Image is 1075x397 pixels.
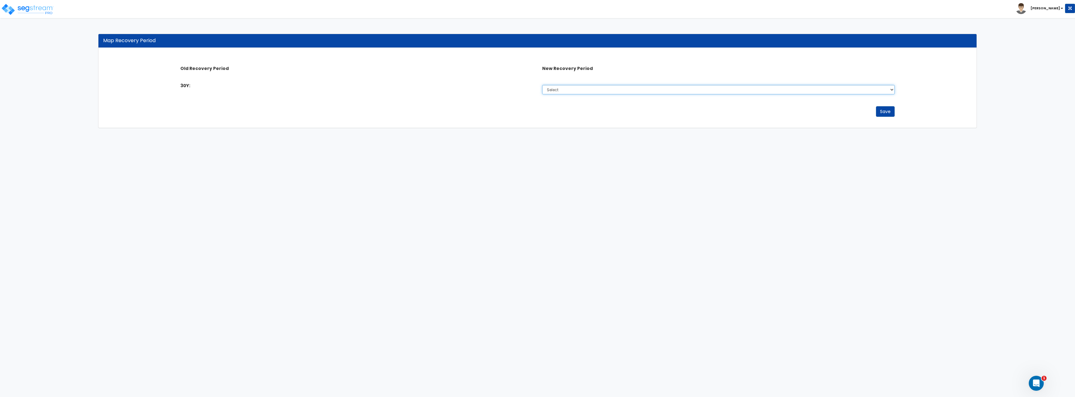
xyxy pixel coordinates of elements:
[1029,376,1044,391] iframe: Intercom live chat
[1,3,54,16] img: logo_pro_r.png
[180,65,229,72] b: Old Recovery Period
[180,82,190,89] label: 30Y:
[1031,6,1060,11] b: [PERSON_NAME]
[1016,3,1027,14] img: avatar.png
[542,65,593,72] b: New Recovery Period
[1042,376,1047,381] span: 1
[876,106,895,117] button: Save
[103,37,972,44] div: Map Recovery Period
